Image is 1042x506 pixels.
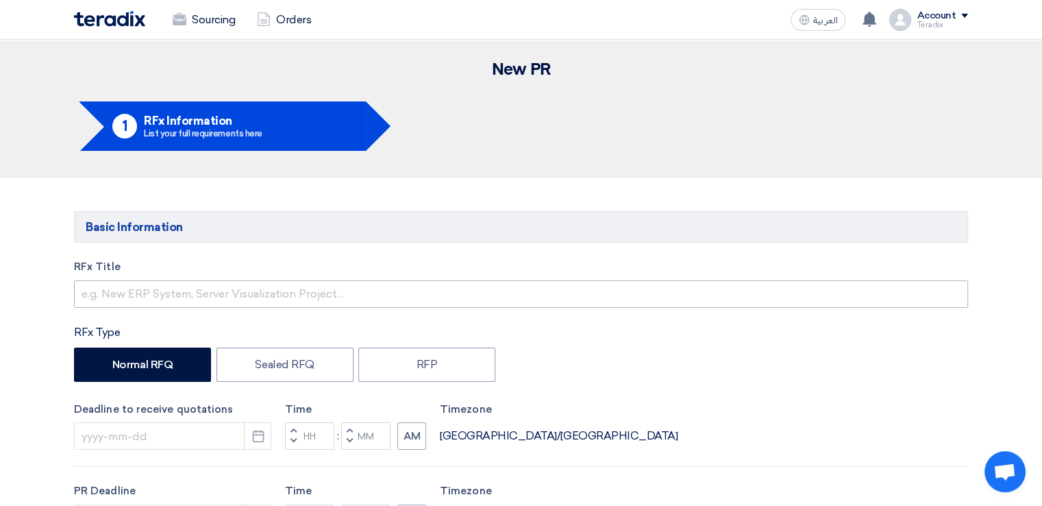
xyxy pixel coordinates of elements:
div: : [334,428,341,444]
div: Account [917,10,956,22]
div: 1 [112,114,137,138]
h5: RFx Information [144,115,262,127]
label: Normal RFQ [74,348,211,382]
div: RFx Type [74,324,968,341]
label: Time [285,402,426,418]
img: Teradix logo [74,11,145,27]
label: Sealed RFQ [216,348,353,382]
label: Timezone [440,402,678,418]
div: Teradix [917,21,968,29]
img: profile_test.png [889,9,911,31]
label: RFx Title [74,259,968,275]
input: Minutes [341,422,390,450]
h2: New PR [74,60,968,80]
a: Open chat [984,451,1026,492]
div: [GEOGRAPHIC_DATA]/[GEOGRAPHIC_DATA] [440,428,678,444]
label: Time [285,483,426,499]
label: Deadline to receive quotations [74,402,271,418]
button: العربية [791,9,845,31]
input: e.g. New ERP System, Server Visualization Project... [74,280,968,308]
h5: Basic Information [74,211,968,243]
input: Hours [285,422,334,450]
span: العربية [812,16,837,25]
label: Timezone [440,483,678,499]
label: PR Deadline [74,483,271,499]
input: yyyy-mm-dd [74,422,271,450]
a: Sourcing [162,5,246,35]
div: List your full requirements here [144,129,262,138]
label: RFP [358,348,495,382]
button: AM [397,422,426,450]
a: Orders [246,5,322,35]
